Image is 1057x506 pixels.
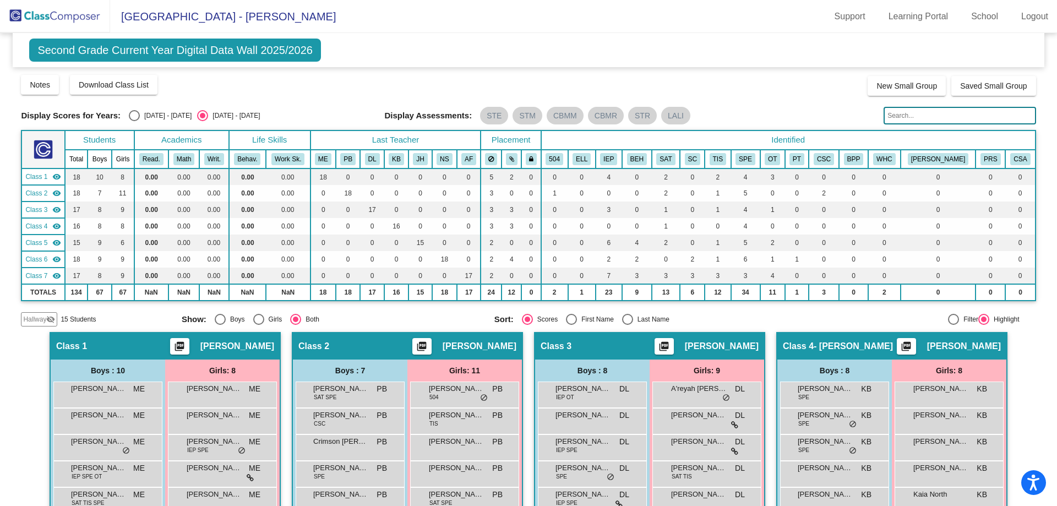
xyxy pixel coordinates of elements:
[360,251,384,268] td: 0
[88,218,111,235] td: 8
[70,75,157,95] button: Download Class List
[521,202,541,218] td: 0
[134,235,168,251] td: 0.00
[705,218,731,235] td: 0
[809,185,839,202] td: 2
[432,235,457,251] td: 0
[502,150,521,168] th: Keep with students
[502,218,521,235] td: 3
[880,8,957,25] a: Learning Portal
[134,185,168,202] td: 0.00
[710,153,726,165] button: TIS
[680,150,705,168] th: Self-contained classroom
[88,235,111,251] td: 9
[1010,153,1030,165] button: CSA
[173,341,186,356] mat-icon: picture_as_pdf
[596,150,622,168] th: Individualized Education Plan
[789,153,804,165] button: PT
[336,235,360,251] td: 0
[897,338,916,355] button: Print Students Details
[839,150,868,168] th: Backpack Program
[627,153,647,165] button: BEH
[661,107,690,124] mat-chip: LALI
[310,218,336,235] td: 0
[21,202,64,218] td: Dina Lyon - No Class Name
[568,185,596,202] td: 0
[502,235,521,251] td: 0
[229,235,266,251] td: 0.00
[65,202,88,218] td: 17
[785,150,809,168] th: Physical Therapy
[432,202,457,218] td: 0
[336,218,360,235] td: 0
[266,202,310,218] td: 0.00
[596,168,622,185] td: 4
[229,251,266,268] td: 0.00
[760,168,785,185] td: 3
[360,235,384,251] td: 0
[25,205,47,215] span: Class 3
[65,185,88,202] td: 18
[360,168,384,185] td: 0
[541,218,568,235] td: 0
[112,150,134,168] th: Girls
[139,153,164,165] button: Read.
[199,235,229,251] td: 0.00
[360,202,384,218] td: 17
[310,168,336,185] td: 18
[384,218,408,235] td: 16
[134,202,168,218] td: 0.00
[760,185,785,202] td: 0
[785,235,809,251] td: 0
[731,202,760,218] td: 4
[655,338,674,355] button: Print Students Details
[680,185,705,202] td: 0
[110,8,336,25] span: [GEOGRAPHIC_DATA] - [PERSON_NAME]
[976,235,1005,251] td: 0
[65,130,134,150] th: Students
[481,218,502,235] td: 3
[271,153,304,165] button: Work Sk.
[229,185,266,202] td: 0.00
[901,202,976,218] td: 0
[384,185,408,202] td: 0
[457,251,481,268] td: 0
[839,185,868,202] td: 0
[951,76,1036,96] button: Saved Small Group
[65,168,88,185] td: 18
[481,168,502,185] td: 5
[596,218,622,235] td: 0
[25,238,47,248] span: Class 5
[513,107,542,124] mat-chip: STM
[705,185,731,202] td: 1
[112,202,134,218] td: 9
[112,235,134,251] td: 6
[315,153,331,165] button: ME
[735,153,755,165] button: SPE
[1005,168,1035,185] td: 0
[809,235,839,251] td: 0
[384,168,408,185] td: 0
[21,168,64,185] td: Marissa Elliott - No Class Name
[731,218,760,235] td: 4
[809,150,839,168] th: Counseling w/ Ms. Stacy
[481,130,541,150] th: Placement
[705,235,731,251] td: 1
[229,218,266,235] td: 0.00
[266,218,310,235] td: 0.00
[408,202,432,218] td: 0
[437,153,452,165] button: NS
[266,235,310,251] td: 0.00
[568,235,596,251] td: 0
[481,202,502,218] td: 3
[432,185,457,202] td: 0
[408,168,432,185] td: 0
[600,153,617,165] button: IEP
[389,153,404,165] button: KB
[199,202,229,218] td: 0.00
[461,153,476,165] button: AF
[976,218,1005,235] td: 0
[52,189,61,198] mat-icon: visibility
[457,218,481,235] td: 0
[622,218,652,235] td: 0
